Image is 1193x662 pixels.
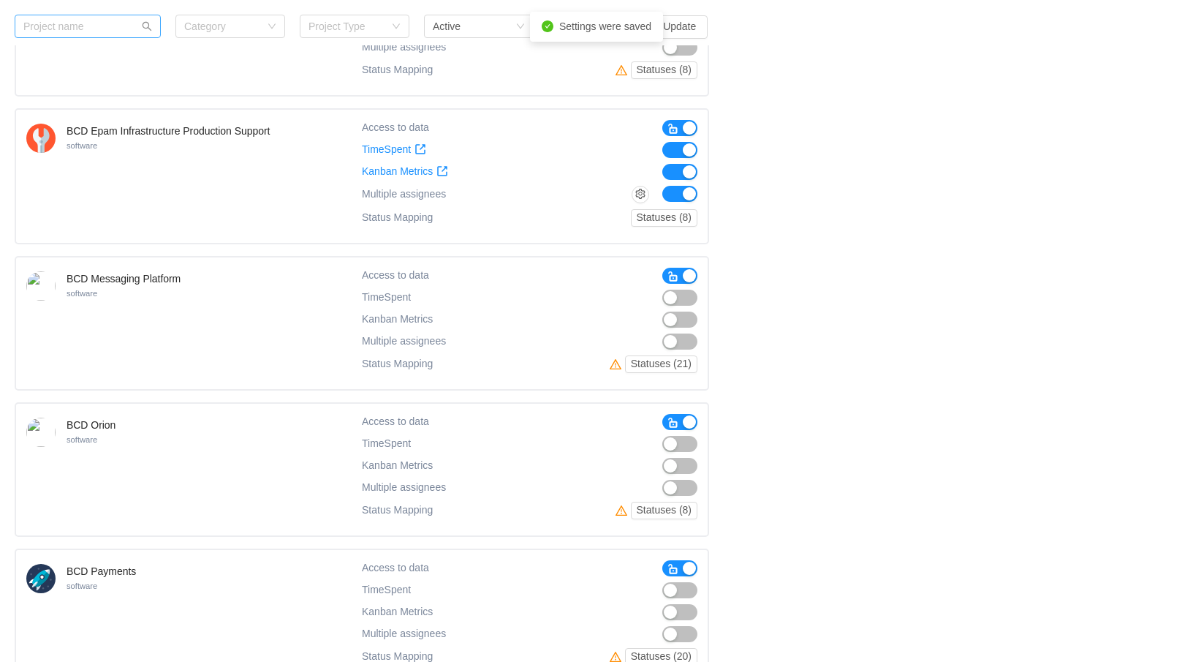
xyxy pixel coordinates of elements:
[67,582,97,590] small: software
[362,188,446,200] span: Multiple assignees
[26,271,56,301] img: 17372
[268,22,276,32] i: icon: down
[631,209,697,227] button: Statuses (8)
[433,15,461,37] div: Active
[362,481,446,494] span: Multiple assignees
[308,19,385,34] div: Project Type
[362,437,411,450] span: TimeSpent
[362,335,446,347] span: Multiple assignees
[616,64,631,76] i: icon: warning
[67,435,97,444] small: software
[632,186,649,203] button: icon: setting
[67,564,136,579] h4: BCD Payments
[625,356,697,373] button: Statuses (21)
[559,20,651,32] span: Settings were saved
[67,418,115,432] h4: BCD Orion
[610,358,625,370] i: icon: warning
[362,268,429,284] div: Access to data
[362,143,426,156] a: TimeSpent
[616,505,631,516] i: icon: warning
[362,291,411,304] span: TimeSpent
[26,418,56,447] img: 17754
[362,165,448,178] a: Kanban Metrics
[362,165,433,178] span: Kanban Metrics
[67,289,97,298] small: software
[362,143,411,156] span: TimeSpent
[362,560,429,576] div: Access to data
[362,606,433,617] span: Kanban Metrics
[362,209,433,227] div: Status Mapping
[67,271,181,286] h4: BCD Messaging Platform
[67,124,270,138] h4: BCD Epam Infrastructure Production Support
[26,564,56,593] img: 17119
[542,20,553,32] i: icon: check-circle
[631,61,697,79] button: Statuses (8)
[26,124,56,153] img: 17122
[15,15,161,38] input: Project name
[362,120,429,136] div: Access to data
[362,61,433,79] div: Status Mapping
[362,41,446,53] span: Multiple assignees
[629,15,708,39] button: Bulk Update
[362,459,433,471] span: Kanban Metrics
[184,19,260,34] div: Category
[362,414,429,430] div: Access to data
[392,22,401,32] i: icon: down
[362,313,433,325] span: Kanban Metrics
[631,502,697,519] button: Statuses (8)
[142,21,152,31] i: icon: search
[362,628,446,640] span: Multiple assignees
[362,356,433,373] div: Status Mapping
[67,141,97,150] small: software
[362,584,411,596] span: TimeSpent
[362,502,433,519] div: Status Mapping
